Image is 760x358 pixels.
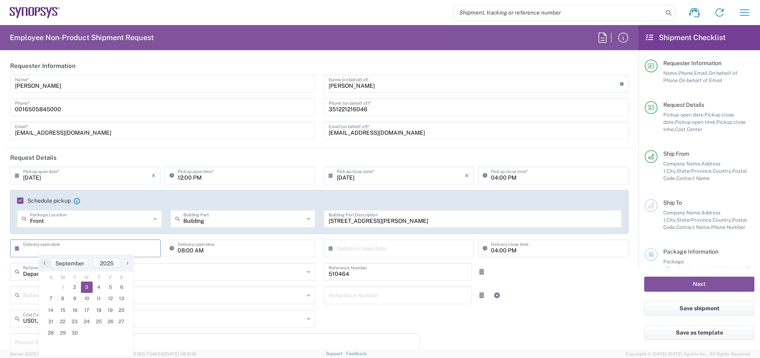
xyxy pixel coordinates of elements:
span: Copyright © [DATE]-[DATE] Agistix Inc., All Rights Reserved [626,350,750,358]
th: weekday [57,273,69,282]
span: 5 [105,282,116,293]
span: Ship To [663,199,682,206]
h2: Employee Non-Product Shipment Request [10,33,154,42]
span: Country, [713,168,732,174]
span: 17 [81,305,93,316]
span: 2 [69,282,81,293]
span: Number, [678,266,698,272]
span: Contact Name [676,175,710,181]
span: 1 [57,282,69,293]
span: Email, [694,70,709,76]
button: ‹ [39,258,51,268]
h2: Request Details [10,154,57,162]
span: Pickup open time, [675,119,716,125]
span: City, [667,217,677,223]
span: 28 [45,327,57,339]
span: 22 [57,316,69,327]
a: Support [326,351,346,356]
button: Save shipment [644,301,754,316]
a: Remove Reference [476,266,487,278]
span: 16 [69,305,81,316]
th: weekday [116,273,127,282]
span: Package Information [663,248,718,255]
th: weekday [45,273,57,282]
span: State/Province, [677,168,713,174]
span: 23 [69,316,81,327]
span: 7 [45,293,57,304]
span: 3 [81,282,93,293]
th: weekday [81,273,93,282]
a: Add Reference [491,290,503,301]
span: 11 [93,293,105,304]
span: [DATE] 08:10:16 [165,352,196,356]
span: Ship From [663,150,689,157]
span: Company Name, [663,161,701,167]
span: 12 [105,293,116,304]
th: weekday [69,273,81,282]
span: September [55,260,84,267]
span: 24 [81,316,93,327]
span: Package 1: [663,258,684,272]
span: 20 [116,305,127,316]
a: Remove Reference [476,290,487,301]
span: 15 [57,305,69,316]
span: › [121,258,134,268]
span: 30 [69,327,81,339]
h2: Requester Information [10,62,76,70]
span: On behalf of Email [679,77,722,83]
th: weekday [105,273,116,282]
span: 6 [116,282,127,293]
bs-datepicker-container: calendar [38,255,134,357]
button: Next [644,277,754,292]
span: Width, [715,266,730,272]
bs-datepicker-navigation-view: ​ ​ ​ [39,258,133,268]
span: 13 [116,293,127,304]
span: 10 [81,293,93,304]
button: 2025 [93,258,121,268]
span: Length, [698,266,715,272]
i: × [151,169,156,182]
span: 21 [45,316,57,327]
span: ‹ [38,258,51,268]
input: Shipment, tracking or reference number [453,5,663,20]
span: 19 [105,305,116,316]
span: Country, [713,217,732,223]
span: Name, [663,70,678,76]
span: Client: 2025.18.0-7346316 [110,352,196,356]
span: Pickup open date, [663,112,705,118]
span: 8 [57,293,69,304]
span: 14 [45,305,57,316]
span: Type, [666,266,678,272]
label: Schedule pickup [17,197,71,204]
span: Height, [730,266,747,272]
span: 9 [69,293,81,304]
i: × [465,169,469,182]
span: Request Details [663,102,704,108]
span: Cost Center [675,126,703,132]
h2: Shipment Checklist [646,33,726,42]
span: Requester Information [663,60,722,66]
span: Server: 2025.18.0-4e47823f9d1 [10,352,107,356]
span: Contact Name, [676,224,711,230]
span: Company Name, [663,210,701,216]
span: 26 [105,316,116,327]
span: 25 [93,316,105,327]
span: 18 [93,305,105,316]
a: Feedback [346,351,367,356]
span: Phone Number [711,224,745,230]
span: 29 [57,327,69,339]
button: September [51,258,89,268]
span: City, [667,168,677,174]
button: Save as template [644,325,754,340]
span: State/Province, [677,217,713,223]
span: Phone, [678,70,694,76]
span: 4 [93,282,105,293]
button: › [121,258,133,268]
th: weekday [93,273,105,282]
span: 27 [116,316,127,327]
span: 2025 [100,260,114,267]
